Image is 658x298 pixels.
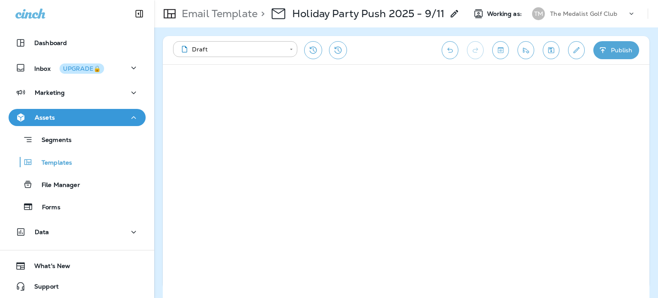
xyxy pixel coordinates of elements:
[33,136,72,145] p: Segments
[9,109,146,126] button: Assets
[63,66,101,72] div: UPGRADE🔒
[179,45,284,54] div: Draft
[34,39,67,46] p: Dashboard
[35,229,49,235] p: Data
[33,181,80,190] p: File Manager
[442,41,458,59] button: Undo
[26,283,59,293] span: Support
[593,41,639,59] button: Publish
[33,204,60,212] p: Forms
[34,63,104,72] p: Inbox
[178,7,257,20] p: Email Template
[9,59,146,76] button: InboxUPGRADE🔒
[35,89,65,96] p: Marketing
[9,153,146,171] button: Templates
[532,7,545,20] div: TM
[292,7,444,20] p: Holiday Party Push 2025 - 9/11
[9,198,146,216] button: Forms
[550,10,617,17] p: The Medalist Golf Club
[543,41,559,59] button: Save
[9,175,146,193] button: File Manager
[487,10,523,18] span: Working as:
[9,257,146,274] button: What's New
[9,278,146,295] button: Support
[257,7,265,20] p: >
[127,5,151,22] button: Collapse Sidebar
[33,159,72,167] p: Templates
[9,223,146,241] button: Data
[304,41,322,59] button: Restore from previous version
[517,41,534,59] button: Send test email
[9,84,146,101] button: Marketing
[568,41,585,59] button: Edit details
[35,114,55,121] p: Assets
[60,63,104,74] button: UPGRADE🔒
[492,41,509,59] button: Toggle preview
[9,130,146,149] button: Segments
[329,41,347,59] button: View Changelog
[26,262,70,273] span: What's New
[9,34,146,51] button: Dashboard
